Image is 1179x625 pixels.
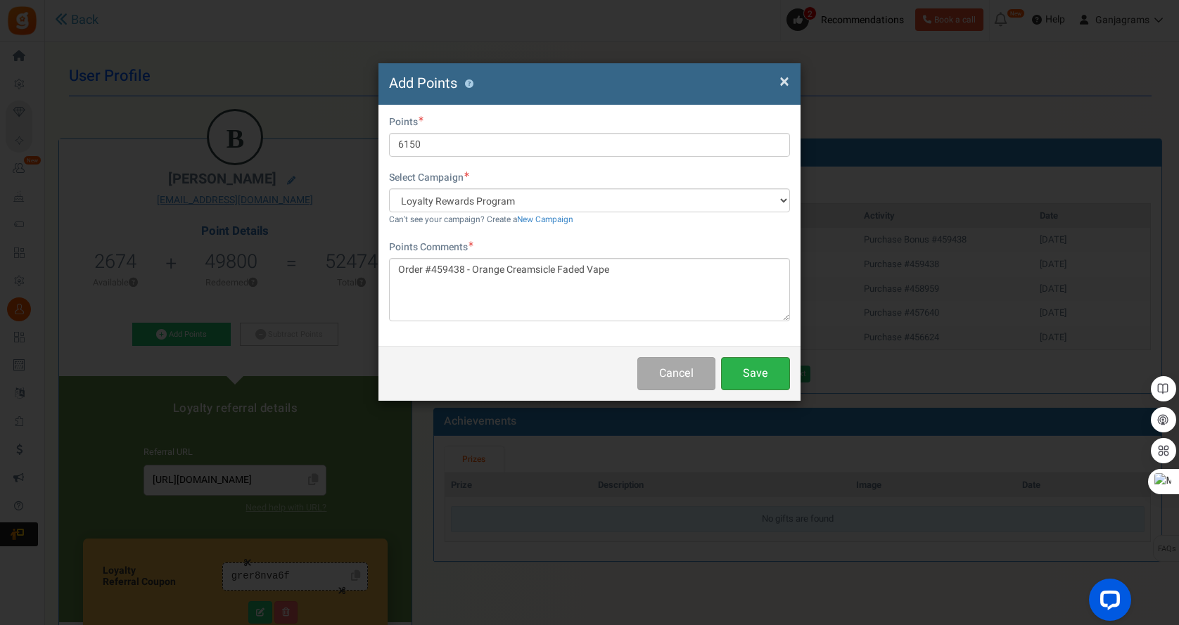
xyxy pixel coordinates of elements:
[389,171,469,185] label: Select Campaign
[721,357,790,390] button: Save
[389,73,457,94] span: Add Points
[389,115,423,129] label: Points
[637,357,715,390] button: Cancel
[389,240,473,254] label: Points Comments
[517,214,573,226] a: New Campaign
[464,79,473,89] button: ?
[389,214,573,226] small: Can't see your campaign? Create a
[779,68,789,95] span: ×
